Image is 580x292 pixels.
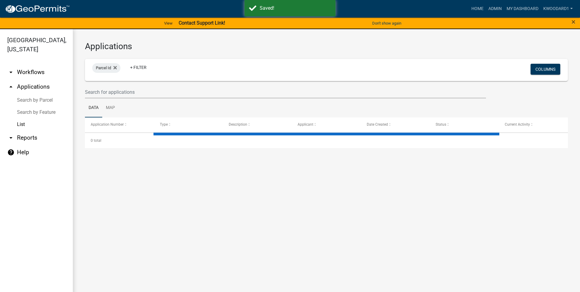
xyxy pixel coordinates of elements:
[292,117,361,132] datatable-header-cell: Applicant
[469,3,486,15] a: Home
[85,41,568,52] h3: Applications
[85,117,154,132] datatable-header-cell: Application Number
[367,122,388,127] span: Date Created
[430,117,499,132] datatable-header-cell: Status
[572,18,575,26] span: ×
[85,86,486,98] input: Search for applications
[486,3,504,15] a: Admin
[298,122,313,127] span: Applicant
[229,122,247,127] span: Description
[223,117,292,132] datatable-header-cell: Description
[370,18,404,28] button: Don't show again
[91,122,124,127] span: Application Number
[102,98,119,118] a: Map
[96,66,111,70] span: Parcel Id
[179,20,225,26] strong: Contact Support Link!
[531,64,560,75] button: Columns
[7,134,15,141] i: arrow_drop_down
[125,62,151,73] a: + Filter
[162,18,175,28] a: View
[7,83,15,90] i: arrow_drop_up
[260,5,331,12] div: Saved!
[7,69,15,76] i: arrow_drop_down
[154,117,223,132] datatable-header-cell: Type
[85,98,102,118] a: Data
[504,3,541,15] a: My Dashboard
[505,122,530,127] span: Current Activity
[85,133,568,148] div: 0 total
[7,149,15,156] i: help
[361,117,430,132] datatable-header-cell: Date Created
[541,3,575,15] a: kwoodard1
[499,117,568,132] datatable-header-cell: Current Activity
[436,122,446,127] span: Status
[160,122,168,127] span: Type
[572,18,575,25] button: Close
